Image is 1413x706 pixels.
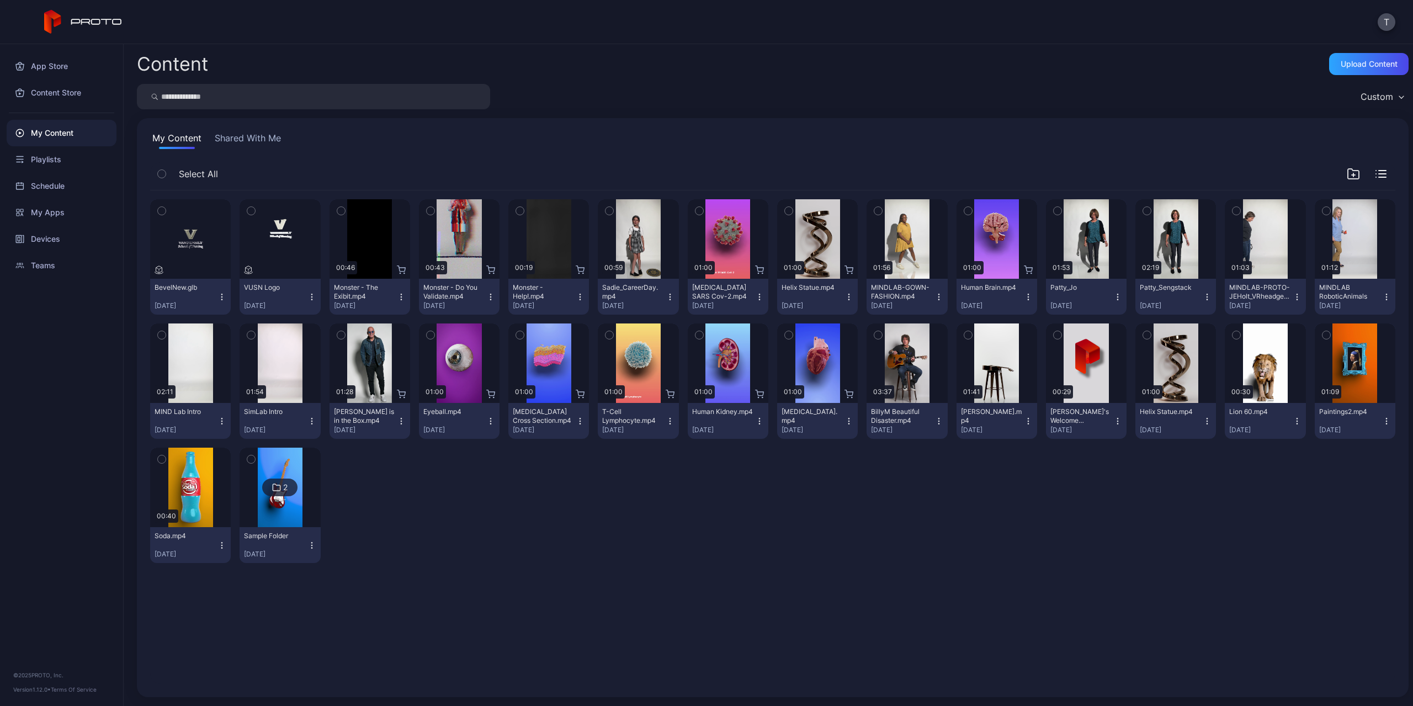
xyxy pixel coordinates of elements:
[692,283,753,301] div: Covid-19 SARS Cov-2.mp4
[1050,426,1113,434] div: [DATE]
[155,301,217,310] div: [DATE]
[244,532,305,540] div: Sample Folder
[334,301,397,310] div: [DATE]
[7,53,116,79] a: App Store
[513,283,573,301] div: Monster - Help!.mp4
[240,403,320,439] button: SimLab Intro[DATE]
[1319,283,1380,301] div: MINDLAB RoboticAnimals
[1050,407,1111,425] div: David's Welcome Video.mp4
[7,199,116,226] a: My Apps
[244,301,307,310] div: [DATE]
[213,131,283,149] button: Shared With Me
[155,283,215,292] div: BevelNew.glb
[7,252,116,279] a: Teams
[1140,407,1200,416] div: Helix Statue.mp4
[1319,301,1382,310] div: [DATE]
[1341,60,1398,68] div: Upload Content
[602,301,665,310] div: [DATE]
[1140,301,1203,310] div: [DATE]
[150,527,231,563] button: Soda.mp4[DATE]
[179,167,218,181] span: Select All
[1135,403,1216,439] button: Helix Statue.mp4[DATE]
[961,283,1022,292] div: Human Brain.mp4
[1355,84,1409,109] button: Custom
[7,173,116,199] a: Schedule
[513,301,576,310] div: [DATE]
[1225,403,1305,439] button: Lion 60.mp4[DATE]
[155,426,217,434] div: [DATE]
[1046,279,1127,315] button: Patty_Jo[DATE]
[51,686,97,693] a: Terms Of Service
[423,301,486,310] div: [DATE]
[13,686,51,693] span: Version 1.12.0 •
[1050,283,1111,292] div: Patty_Jo
[782,426,844,434] div: [DATE]
[240,527,320,563] button: Sample Folder[DATE]
[150,279,231,315] button: BevelNew.glb[DATE]
[1229,407,1290,416] div: Lion 60.mp4
[692,301,755,310] div: [DATE]
[871,301,934,310] div: [DATE]
[7,146,116,173] a: Playlists
[7,120,116,146] a: My Content
[150,131,204,149] button: My Content
[244,407,305,416] div: SimLab Intro
[1135,279,1216,315] button: Patty_Sengstack[DATE]
[419,279,500,315] button: Monster - Do You Validate.mp4[DATE]
[7,79,116,106] a: Content Store
[602,426,665,434] div: [DATE]
[423,283,484,301] div: Monster - Do You Validate.mp4
[508,403,589,439] button: [MEDICAL_DATA] Cross Section.mp4[DATE]
[961,426,1024,434] div: [DATE]
[1361,91,1393,102] div: Custom
[867,403,947,439] button: BillyM Beautiful Disaster.mp4[DATE]
[334,283,395,301] div: Monster - The Exibit.mp4
[692,426,755,434] div: [DATE]
[513,426,576,434] div: [DATE]
[155,407,215,416] div: MIND Lab Intro
[423,426,486,434] div: [DATE]
[513,407,573,425] div: Epidermis Cross Section.mp4
[155,532,215,540] div: Soda.mp4
[1315,403,1395,439] button: Paintings2.mp4[DATE]
[419,403,500,439] button: Eyeball.mp4[DATE]
[782,301,844,310] div: [DATE]
[334,426,397,434] div: [DATE]
[1378,13,1395,31] button: T
[423,407,484,416] div: Eyeball.mp4
[957,403,1037,439] button: [PERSON_NAME].mp4[DATE]
[1140,283,1200,292] div: Patty_Sengstack
[782,283,842,292] div: Helix Statue.mp4
[508,279,589,315] button: Monster - Help!.mp4[DATE]
[244,283,305,292] div: VUSN Logo
[240,279,320,315] button: VUSN Logo[DATE]
[602,407,663,425] div: T-Cell Lymphocyte.mp4
[1229,426,1292,434] div: [DATE]
[283,482,288,492] div: 2
[1225,279,1305,315] button: MINDLAB-PROTO-JEHolt_VRheadgear_vB_[DATE]-v01b.mp4[DATE]
[330,403,410,439] button: [PERSON_NAME] is in the Box.mp4[DATE]
[137,55,208,73] div: Content
[330,279,410,315] button: Monster - The Exibit.mp4[DATE]
[871,407,932,425] div: BillyM Beautiful Disaster.mp4
[7,226,116,252] a: Devices
[598,403,678,439] button: T-Cell Lymphocyte.mp4[DATE]
[1046,403,1127,439] button: [PERSON_NAME]'s Welcome Video.mp4[DATE]
[871,283,932,301] div: MINDLAB-GOWN-FASHION.mp4
[155,550,217,559] div: [DATE]
[1140,426,1203,434] div: [DATE]
[1315,279,1395,315] button: MINDLAB RoboticAnimals[DATE]
[782,407,842,425] div: Human Heart.mp4
[688,403,768,439] button: Human Kidney.mp4[DATE]
[1319,407,1380,416] div: Paintings2.mp4
[244,426,307,434] div: [DATE]
[150,403,231,439] button: MIND Lab Intro[DATE]
[13,671,110,680] div: © 2025 PROTO, Inc.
